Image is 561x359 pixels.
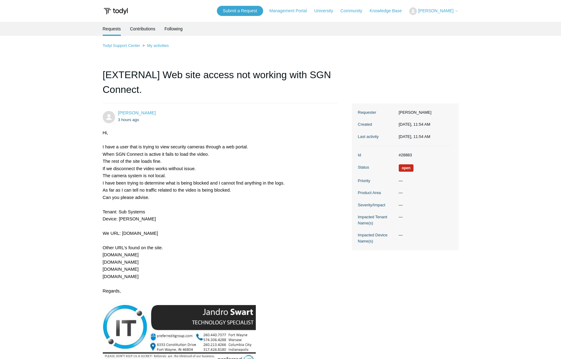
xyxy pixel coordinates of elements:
[340,8,368,14] a: Community
[103,266,332,273] div: [DOMAIN_NAME]
[358,152,396,158] dt: Id
[314,8,339,14] a: University
[396,190,452,196] dd: —
[103,67,338,103] h1: [EXTERNAL] Web site access not working with SGN Connect.
[409,7,458,15] button: [PERSON_NAME]
[396,178,452,184] dd: —
[418,8,453,13] span: [PERSON_NAME]
[118,110,156,115] span: Jandro Swart
[396,214,452,220] dd: —
[396,152,452,158] dd: #28883
[269,8,313,14] a: Management Portal
[103,288,332,295] div: Regards,
[358,190,396,196] dt: Product Area
[141,43,169,48] li: My activities
[130,22,156,36] a: Contributions
[103,151,332,165] div: When SGN Connect is active it fails to load the video. The rest of the site loads fine.
[118,110,156,115] a: [PERSON_NAME]
[358,202,396,208] dt: Severity/Impact
[103,129,332,136] div: Hi,
[396,109,452,116] dd: [PERSON_NAME]
[358,121,396,128] dt: Created
[103,259,332,266] div: [DOMAIN_NAME]
[103,43,140,48] a: Todyl Support Center
[399,122,430,127] time: 10/13/2025, 11:54
[103,6,129,17] img: Todyl Support Center Help Center home page
[358,109,396,116] dt: Requester
[118,117,139,122] time: 10/13/2025, 11:54
[358,134,396,140] dt: Last activity
[396,232,452,238] dd: —
[399,134,430,139] time: 10/13/2025, 11:54
[358,232,396,244] dt: Impacted Device Name(s)
[103,194,332,259] div: Can you please advise. Tenant: Sub Systems Device: [PERSON_NAME] We URL: [DOMAIN_NAME] Other URL'...
[399,164,414,172] span: We are working on a response for you
[103,143,332,151] div: I have a user that is trying to view security cameras through a web portal.
[396,202,452,208] dd: —
[164,22,183,36] a: Following
[103,22,121,36] li: Requests
[358,214,396,226] dt: Impacted Tenant Name(s)
[358,178,396,184] dt: Priority
[217,6,263,16] a: Submit a Request
[103,273,332,280] div: [DOMAIN_NAME]
[358,164,396,170] dt: Status
[103,165,332,194] div: If we disconnect the video works without issue. The camera system is not local. I have been tryin...
[147,43,169,48] a: My activities
[103,43,141,48] li: Todyl Support Center
[370,8,408,14] a: Knowledge Base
